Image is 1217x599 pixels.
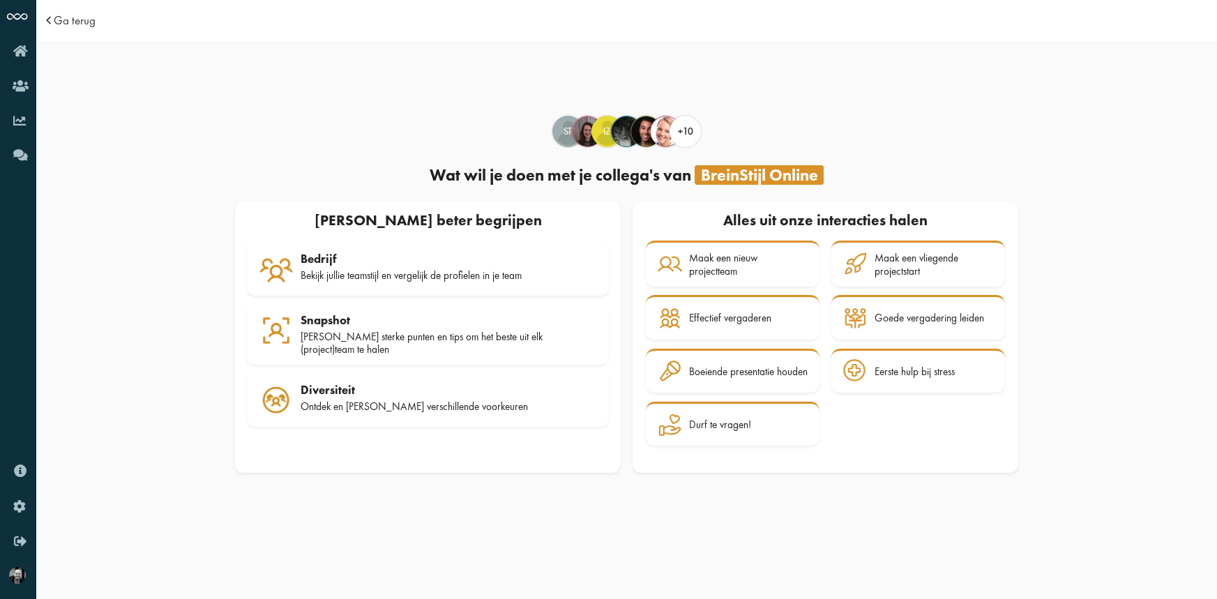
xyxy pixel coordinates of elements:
[301,313,597,327] div: Snapshot
[301,331,597,356] div: [PERSON_NAME] sterke punten en tips om het beste uit elk (project)team te halen
[301,383,597,397] div: Diversiteit
[301,269,597,282] div: Bekijk jullie teamstijl en vergelijk de profielen in je team
[572,116,603,147] div: Sabine
[430,165,691,185] span: Wat wil je doen met je collega's van
[646,349,819,393] a: Boeiende presentatie houden
[875,312,984,324] div: Goede vergadering leiden
[553,125,583,139] span: ST
[695,165,824,185] div: BreinStijl Online
[247,374,609,427] a: Diversiteit Ontdek en [PERSON_NAME] verschillende voorkeuren
[646,295,819,340] a: Effectief vergaderen
[301,400,597,413] div: Ontdek en [PERSON_NAME] verschillende voorkeuren
[689,252,808,278] div: Maak een nieuw projectteam
[831,295,1005,340] a: Goede vergadering leiden
[689,312,771,324] div: Effectief vergaderen
[831,241,1005,286] a: Maak een vliegende projectstart
[247,241,609,296] a: Bedrijf Bekijk jullie teamstijl en vergelijk de profielen in je team
[646,241,819,286] a: Maak een nieuw projectteam
[831,349,1005,393] a: Eerste hulp bij stress
[611,116,642,147] div: Ingrid
[646,402,819,446] a: Durf te vragen!
[689,418,751,431] div: Durf te vragen!
[644,208,1006,235] div: Alles uit onze interacties halen
[54,15,96,26] a: Ga terug
[301,252,597,266] div: Bedrijf
[552,116,584,147] div: Saskia
[689,365,808,378] div: Boeiende presentatie houden
[241,208,615,235] div: [PERSON_NAME] beter begrijpen
[678,125,693,137] span: +10
[592,125,622,139] span: IZ
[875,252,993,278] div: Maak een vliegende projectstart
[875,365,955,378] div: Eerste hulp bij stress
[247,305,609,365] a: Snapshot [PERSON_NAME] sterke punten en tips om het beste uit elk (project)team te halen
[630,116,662,147] div: Alex
[650,116,681,147] div: Corine
[591,116,623,147] div: Iris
